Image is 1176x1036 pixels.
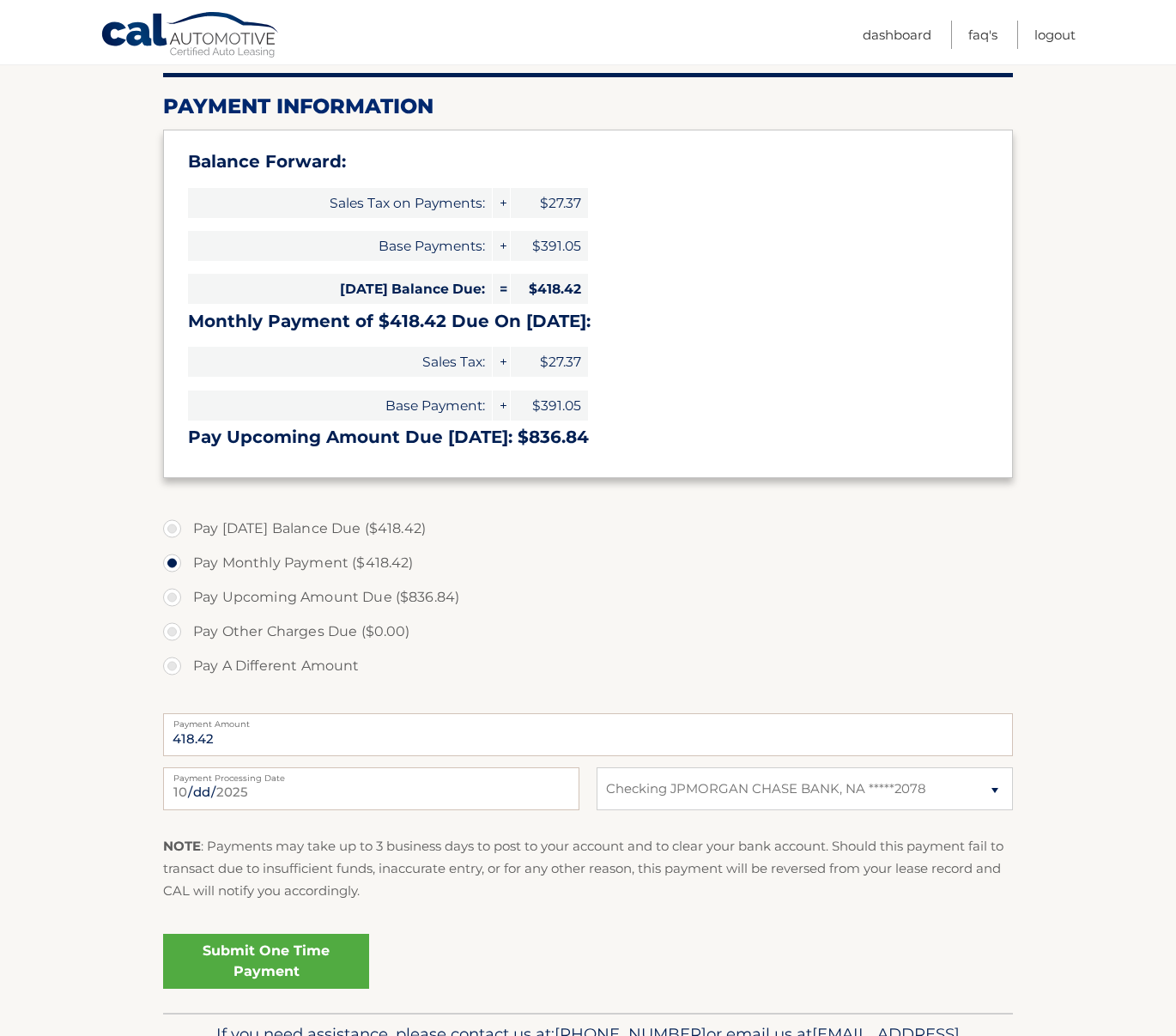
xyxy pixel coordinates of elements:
span: $27.37 [511,188,588,218]
span: + [493,231,510,261]
a: FAQ's [968,21,997,49]
span: Base Payment: [188,391,492,421]
span: $418.42 [511,274,588,304]
label: Pay [DATE] Balance Due ($418.42) [163,512,1013,546]
h3: Balance Forward: [188,151,988,173]
h3: Pay Upcoming Amount Due [DATE]: $836.84 [188,427,988,448]
span: $391.05 [511,391,588,421]
a: Dashboard [863,21,931,49]
span: + [493,347,510,377]
a: Logout [1034,21,1076,49]
h3: Monthly Payment of $418.42 Due On [DATE]: [188,311,988,332]
input: Payment Amount [163,713,1013,756]
label: Pay Other Charges Due ($0.00) [163,615,1013,649]
label: Payment Processing Date [163,767,579,781]
span: $391.05 [511,231,588,261]
span: Sales Tax on Payments: [188,188,492,218]
p: : Payments may take up to 3 business days to post to your account and to clear your bank account.... [163,835,1013,903]
label: Pay Monthly Payment ($418.42) [163,546,1013,580]
h2: Payment Information [163,94,1013,119]
span: + [493,391,510,421]
span: Sales Tax: [188,347,492,377]
input: Payment Date [163,767,579,810]
span: = [493,274,510,304]
label: Payment Amount [163,713,1013,727]
label: Pay Upcoming Amount Due ($836.84) [163,580,1013,615]
strong: NOTE [163,838,201,854]
span: + [493,188,510,218]
a: Submit One Time Payment [163,934,369,989]
span: [DATE] Balance Due: [188,274,492,304]
label: Pay A Different Amount [163,649,1013,683]
span: $27.37 [511,347,588,377]
span: Base Payments: [188,231,492,261]
a: Cal Automotive [100,11,281,61]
